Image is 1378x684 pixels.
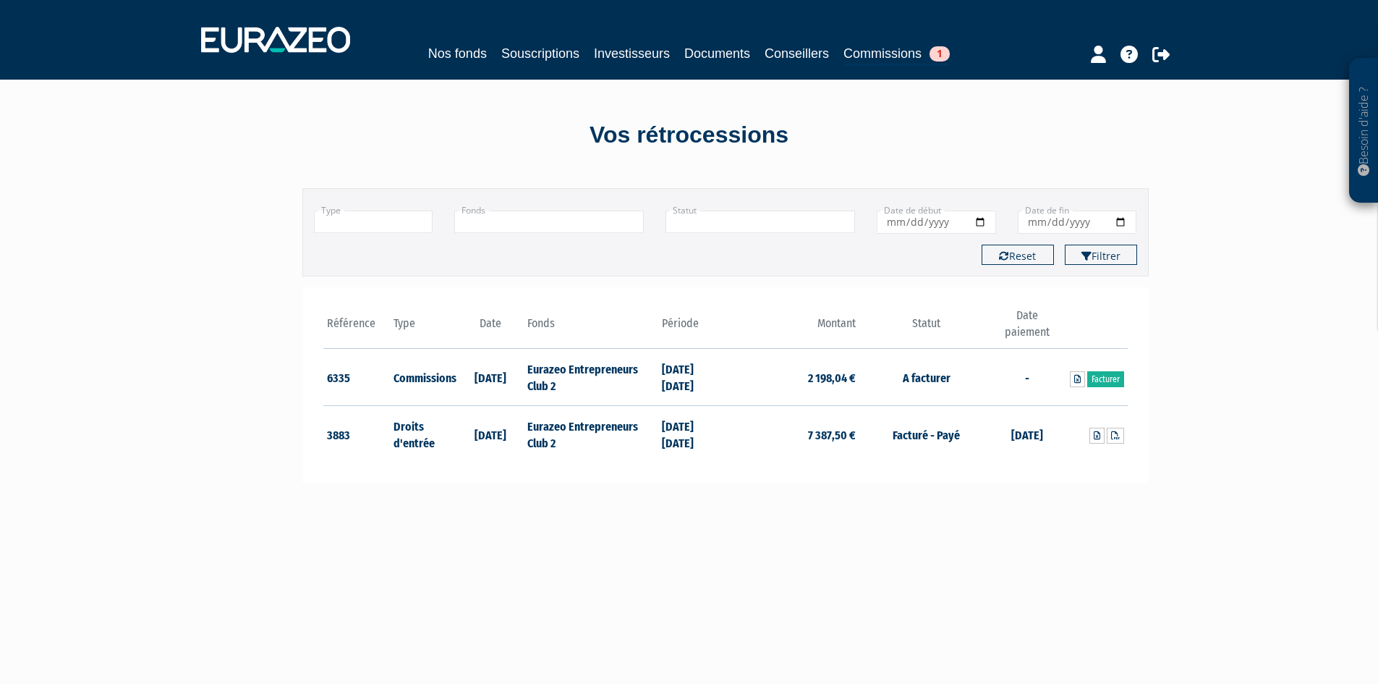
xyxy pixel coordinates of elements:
td: [DATE] [457,406,524,463]
a: Facturer [1087,371,1124,387]
th: Type [390,308,457,349]
td: 7 387,50 € [726,406,859,463]
a: Conseillers [765,43,829,64]
td: 6335 [323,349,391,406]
td: Eurazeo Entrepreneurs Club 2 [524,406,658,463]
td: 3883 [323,406,391,463]
td: Facturé - Payé [859,406,993,463]
button: Filtrer [1065,245,1137,265]
td: 2 198,04 € [726,349,859,406]
td: [DATE] [DATE] [658,349,726,406]
td: A facturer [859,349,993,406]
th: Référence [323,308,391,349]
th: Date [457,308,524,349]
th: Montant [726,308,859,349]
td: Eurazeo Entrepreneurs Club 2 [524,349,658,406]
a: Nos fonds [428,43,487,64]
th: Fonds [524,308,658,349]
img: 1732889491-logotype_eurazeo_blanc_rvb.png [201,27,350,53]
a: Commissions1 [843,43,950,66]
td: [DATE] [DATE] [658,406,726,463]
td: [DATE] [457,349,524,406]
a: Investisseurs [594,43,670,64]
a: Souscriptions [501,43,579,64]
span: 1 [930,46,950,62]
td: Droits d'entrée [390,406,457,463]
div: Vos rétrocessions [277,119,1102,152]
a: Documents [684,43,750,64]
td: Commissions [390,349,457,406]
td: - [993,349,1060,406]
th: Période [658,308,726,349]
th: Statut [859,308,993,349]
th: Date paiement [993,308,1060,349]
td: [DATE] [993,406,1060,463]
p: Besoin d'aide ? [1356,66,1372,196]
button: Reset [982,245,1054,265]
